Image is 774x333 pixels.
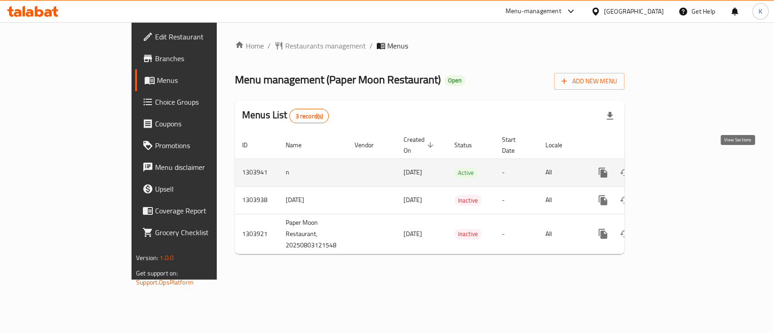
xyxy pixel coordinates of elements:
td: All [538,214,585,254]
span: Menus [157,75,253,86]
li: / [370,40,373,51]
span: Active [454,168,477,178]
button: Add New Menu [554,73,624,90]
table: enhanced table [235,131,686,254]
div: [GEOGRAPHIC_DATA] [604,6,664,16]
div: Inactive [454,229,482,240]
span: Upsell [155,183,253,194]
a: Restaurants management [274,40,366,51]
a: Support.OpsPlatform [136,276,194,288]
span: Get support on: [136,267,178,279]
td: - [495,159,538,186]
a: Coupons [135,113,261,135]
span: [DATE] [404,194,422,206]
span: Inactive [454,229,482,239]
span: 3 record(s) [290,112,328,121]
span: Version: [136,252,158,264]
span: Name [286,140,313,150]
span: Coverage Report [155,205,253,216]
div: Export file [599,105,621,127]
span: Restaurants management [285,40,366,51]
span: Edit Restaurant [155,31,253,42]
a: Choice Groups [135,91,261,113]
button: more [592,162,614,183]
div: Total records count [289,109,329,123]
span: Grocery Checklist [155,227,253,238]
button: more [592,223,614,245]
span: Vendor [355,140,385,150]
td: All [538,159,585,186]
span: 1.0.0 [160,252,174,264]
a: Branches [135,48,261,69]
span: Created On [404,134,436,156]
span: Start Date [502,134,527,156]
span: Choice Groups [155,97,253,107]
span: [DATE] [404,166,422,178]
button: Change Status [614,189,636,211]
a: Promotions [135,135,261,156]
span: Menu disclaimer [155,162,253,173]
span: [DATE] [404,228,422,240]
span: Coupons [155,118,253,129]
a: Menus [135,69,261,91]
span: K [759,6,762,16]
td: - [495,186,538,214]
td: Paper Moon Restaurant, 20250803121548 [278,214,347,254]
td: n [278,159,347,186]
th: Actions [585,131,686,159]
span: ID [242,140,259,150]
a: Edit Restaurant [135,26,261,48]
a: Upsell [135,178,261,200]
span: Locale [545,140,574,150]
button: more [592,189,614,211]
button: Change Status [614,162,636,183]
div: Active [454,167,477,178]
div: Open [444,75,465,86]
span: Promotions [155,140,253,151]
a: Coverage Report [135,200,261,222]
span: Branches [155,53,253,64]
a: Menu disclaimer [135,156,261,178]
h2: Menus List [242,108,329,123]
td: All [538,186,585,214]
span: Open [444,77,465,84]
span: Menu management ( Paper Moon Restaurant ) [235,69,441,90]
span: Add New Menu [561,76,617,87]
div: Menu-management [506,6,561,17]
nav: breadcrumb [235,40,624,51]
button: Change Status [614,223,636,245]
span: Inactive [454,195,482,206]
td: - [495,214,538,254]
td: [DATE] [278,186,347,214]
a: Grocery Checklist [135,222,261,243]
li: / [268,40,271,51]
span: Status [454,140,484,150]
span: Menus [387,40,408,51]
